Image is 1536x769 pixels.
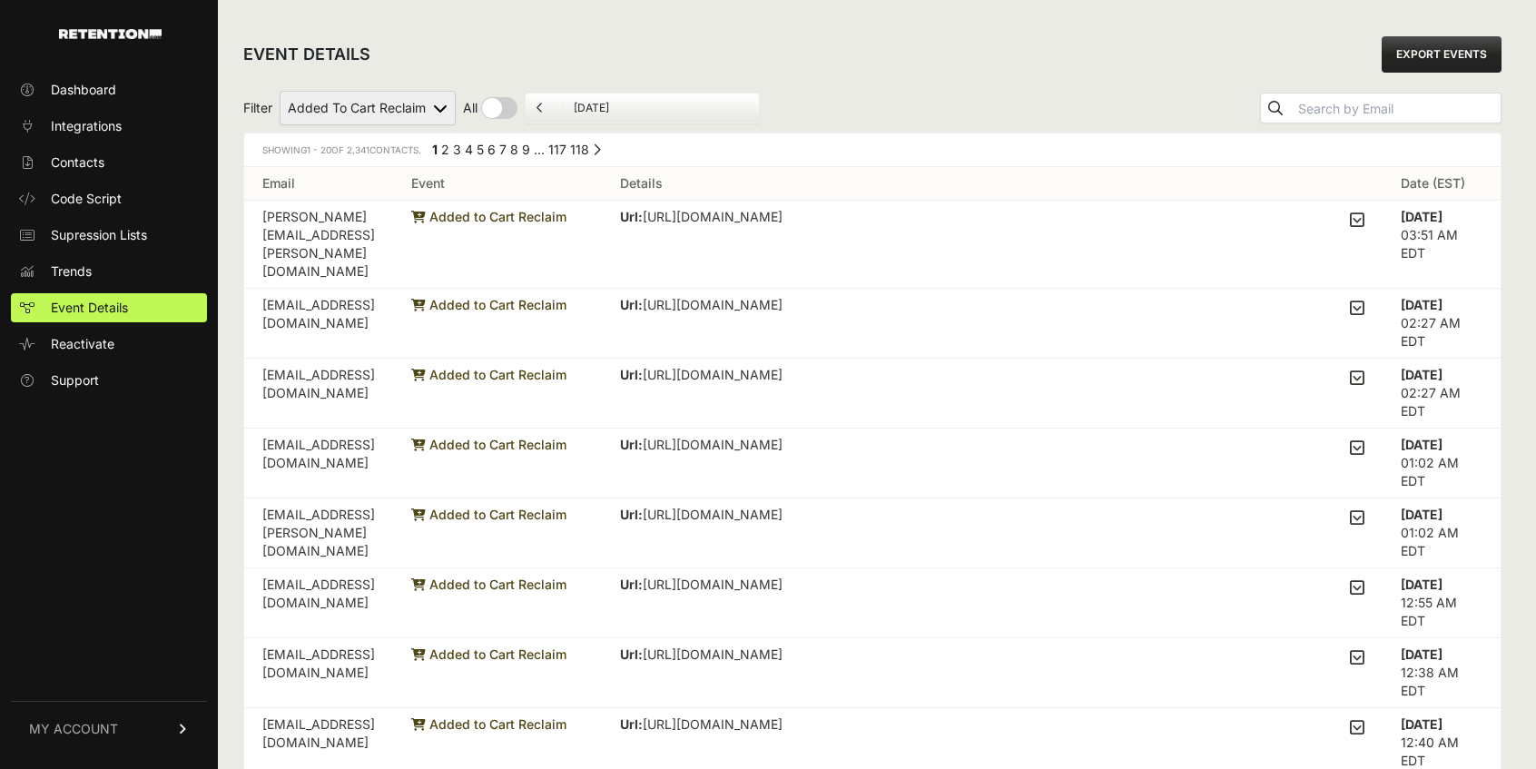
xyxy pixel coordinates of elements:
a: Page 8 [510,142,518,157]
td: 01:02 AM EDT [1383,429,1501,498]
a: Reactivate [11,330,207,359]
span: Added to Cart Reclaim [411,297,566,312]
em: Page 1 [432,142,438,157]
strong: Url: [620,646,643,662]
span: Dashboard [51,81,116,99]
strong: Url: [620,716,643,732]
p: [URL][DOMAIN_NAME] [620,296,1187,314]
strong: [DATE] [1401,716,1442,732]
span: Trends [51,262,92,281]
strong: [DATE] [1401,209,1442,224]
span: Integrations [51,117,122,135]
span: Contacts [51,153,104,172]
a: EXPORT EVENTS [1382,36,1502,73]
strong: [DATE] [1401,437,1442,452]
strong: Url: [620,209,643,224]
strong: Url: [620,507,643,522]
td: [EMAIL_ADDRESS][DOMAIN_NAME] [244,429,393,498]
strong: [DATE] [1401,577,1442,592]
td: 12:55 AM EDT [1383,568,1501,638]
a: Supression Lists [11,221,207,250]
p: [URL][DOMAIN_NAME] [620,366,1004,384]
span: Support [51,371,99,389]
img: Retention.com [59,29,162,39]
th: Event [393,167,602,201]
input: Search by Email [1295,96,1501,122]
span: 1 - 20 [307,144,331,155]
td: [PERSON_NAME][EMAIL_ADDRESS][PERSON_NAME][DOMAIN_NAME] [244,201,393,289]
strong: Url: [620,297,643,312]
span: Added to Cart Reclaim [411,716,566,732]
a: Integrations [11,112,207,141]
span: Added to Cart Reclaim [411,209,566,224]
p: [URL][DOMAIN_NAME] [620,715,1187,734]
a: Event Details [11,293,207,322]
span: Reactivate [51,335,114,353]
span: Added to Cart Reclaim [411,577,566,592]
span: Added to Cart Reclaim [411,507,566,522]
span: 2,341 [347,144,369,155]
td: [EMAIL_ADDRESS][PERSON_NAME][DOMAIN_NAME] [244,498,393,568]
a: Page 3 [453,142,461,157]
td: [EMAIL_ADDRESS][DOMAIN_NAME] [244,289,393,359]
span: Event Details [51,299,128,317]
span: Code Script [51,190,122,208]
span: Added to Cart Reclaim [411,437,566,452]
div: Pagination [428,141,601,163]
td: 01:02 AM EDT [1383,498,1501,568]
p: [URL][DOMAIN_NAME] [620,646,1229,664]
a: Code Script [11,184,207,213]
span: … [534,142,545,157]
a: Dashboard [11,75,207,104]
p: [URL][DOMAIN_NAME] [620,208,1229,226]
td: [EMAIL_ADDRESS][DOMAIN_NAME] [244,638,393,708]
span: Added to Cart Reclaim [411,646,566,662]
strong: [DATE] [1401,367,1442,382]
a: Contacts [11,148,207,177]
span: Supression Lists [51,226,147,244]
p: [URL][DOMAIN_NAME] [620,436,953,454]
span: Contacts. [344,144,421,155]
strong: [DATE] [1401,507,1442,522]
strong: [DATE] [1401,297,1442,312]
td: [EMAIL_ADDRESS][DOMAIN_NAME] [244,359,393,429]
select: Filter [280,91,456,125]
span: Filter [243,99,272,117]
a: Trends [11,257,207,286]
td: 12:38 AM EDT [1383,638,1501,708]
p: [URL][DOMAIN_NAME] [620,576,957,594]
a: Page 7 [499,142,507,157]
th: Date (EST) [1383,167,1501,201]
td: 03:51 AM EDT [1383,201,1501,289]
a: Page 4 [465,142,473,157]
a: Support [11,366,207,395]
a: Page 9 [522,142,530,157]
td: 02:27 AM EDT [1383,359,1501,429]
a: Page 2 [441,142,449,157]
div: Showing of [262,141,421,159]
span: Added to Cart Reclaim [411,367,566,382]
th: Details [602,167,1383,201]
a: Page 118 [570,142,589,157]
strong: Url: [620,367,643,382]
strong: Url: [620,577,643,592]
strong: [DATE] [1401,646,1442,662]
span: MY ACCOUNT [29,720,118,738]
p: [URL][DOMAIN_NAME] [620,506,1004,524]
td: 02:27 AM EDT [1383,289,1501,359]
a: Page 5 [477,142,484,157]
th: Email [244,167,393,201]
h2: EVENT DETAILS [243,42,370,67]
a: Page 6 [487,142,496,157]
strong: Url: [620,437,643,452]
td: [EMAIL_ADDRESS][DOMAIN_NAME] [244,568,393,638]
a: Page 117 [548,142,566,157]
a: MY ACCOUNT [11,701,207,756]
